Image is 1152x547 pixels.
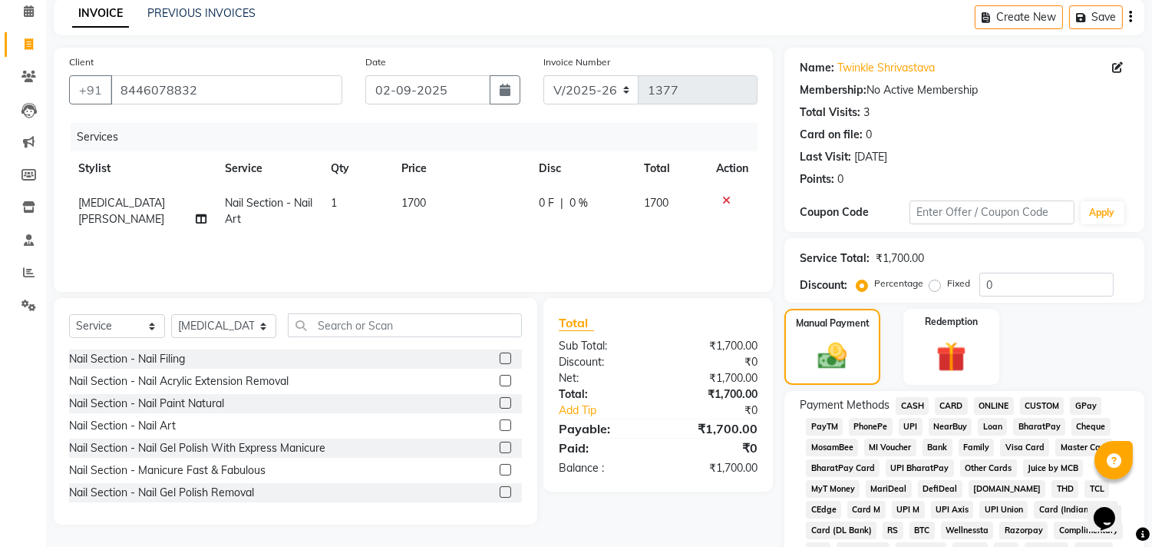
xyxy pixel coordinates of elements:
span: GPay [1070,397,1101,415]
button: Apply [1081,201,1124,224]
div: Name: [800,60,834,76]
div: Nail Section - Nail Filing [69,351,185,367]
div: Payable: [547,419,659,438]
div: ₹0 [659,354,770,370]
div: ₹1,700.00 [659,386,770,403]
img: _cash.svg [809,340,855,373]
span: CASH [896,397,929,415]
span: Payment Methods [800,397,890,413]
div: Nail Section - Nail Gel Polish Removal [69,485,254,501]
div: Balance : [547,460,659,476]
span: Bank [923,439,952,456]
input: Enter Offer / Coupon Code [909,201,1074,224]
span: Card M [847,501,886,519]
span: Visa Card [1000,439,1049,456]
span: Total [559,315,594,331]
div: ₹1,700.00 [659,460,770,476]
iframe: chat widget [1088,486,1137,532]
th: Disc [530,151,635,186]
span: Nail Section - Nail Art [225,196,312,226]
label: Redemption [925,315,978,329]
th: Total [635,151,708,186]
span: MyT Money [806,480,860,498]
span: MariDeal [866,480,912,498]
span: CEdge [806,501,841,519]
span: TCL [1084,480,1109,498]
span: Complimentary [1054,522,1123,539]
label: Client [69,55,94,69]
span: Card (Indian Bank) [1034,501,1118,519]
button: Create New [975,5,1063,29]
span: BTC [909,522,935,539]
span: Card (DL Bank) [806,522,876,539]
span: Other Cards [960,459,1017,477]
div: Services [71,123,769,151]
div: ₹1,700.00 [876,250,924,267]
span: UPI BharatPay [886,459,954,477]
span: Loan [978,418,1007,436]
div: Total Visits: [800,104,860,121]
label: Invoice Number [543,55,610,69]
div: Service Total: [800,250,870,267]
button: Save [1069,5,1123,29]
a: PREVIOUS INVOICES [147,6,256,20]
div: Discount: [547,354,659,370]
div: Points: [800,171,834,187]
div: Nail Section - Nail Gel Polish With Express Manicure [69,440,325,456]
div: ₹1,700.00 [659,370,770,386]
span: Master Card [1055,439,1114,456]
span: THD [1051,480,1078,498]
span: CUSTOM [1020,397,1065,415]
label: Manual Payment [796,317,870,330]
div: [DATE] [854,149,887,165]
a: Twinkle Shrivastava [837,60,935,76]
div: 0 [837,171,843,187]
div: ₹1,700.00 [659,419,770,438]
th: Qty [322,151,392,186]
span: [MEDICAL_DATA][PERSON_NAME] [78,196,165,226]
span: NearBuy [929,418,972,436]
a: Add Tip [547,403,677,419]
div: Total: [547,386,659,403]
div: Nail Section - Nail Acrylic Extension Removal [69,373,289,390]
div: ₹0 [659,439,770,457]
div: Nail Section - Manicure Fast & Fabulous [69,462,266,479]
div: Paid: [547,439,659,457]
span: UPI [899,418,923,436]
span: Juice by MCB [1023,459,1084,477]
span: ONLINE [974,397,1014,415]
button: +91 [69,75,112,104]
div: Sub Total: [547,338,659,354]
span: UPI Axis [931,501,974,519]
div: No Active Membership [800,82,1129,98]
th: Service [216,151,322,186]
div: ₹1,700.00 [659,338,770,354]
div: 0 [866,127,872,143]
span: MI Voucher [864,439,916,456]
span: Wellnessta [941,522,994,539]
span: 0 % [569,195,588,211]
div: Net: [547,370,659,386]
span: PayTM [806,418,843,436]
span: PhonePe [849,418,893,436]
span: RS [883,522,903,539]
img: _gift.svg [927,338,975,376]
th: Stylist [69,151,216,186]
span: BharatPay Card [806,459,880,477]
label: Percentage [874,277,923,290]
div: Nail Section - Nail Paint Natural [69,396,224,412]
div: Coupon Code [800,204,909,220]
span: | [560,195,563,211]
div: Card on file: [800,127,863,143]
div: Discount: [800,277,847,293]
label: Date [365,55,386,69]
span: Cheque [1071,418,1111,436]
th: Action [707,151,758,186]
th: Price [393,151,530,186]
span: Razorpay [999,522,1048,539]
span: BharatPay [1013,418,1065,436]
div: 3 [863,104,870,121]
div: Nail Section - Nail Art [69,418,176,434]
span: UPI Union [979,501,1028,519]
span: UPI M [892,501,925,519]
